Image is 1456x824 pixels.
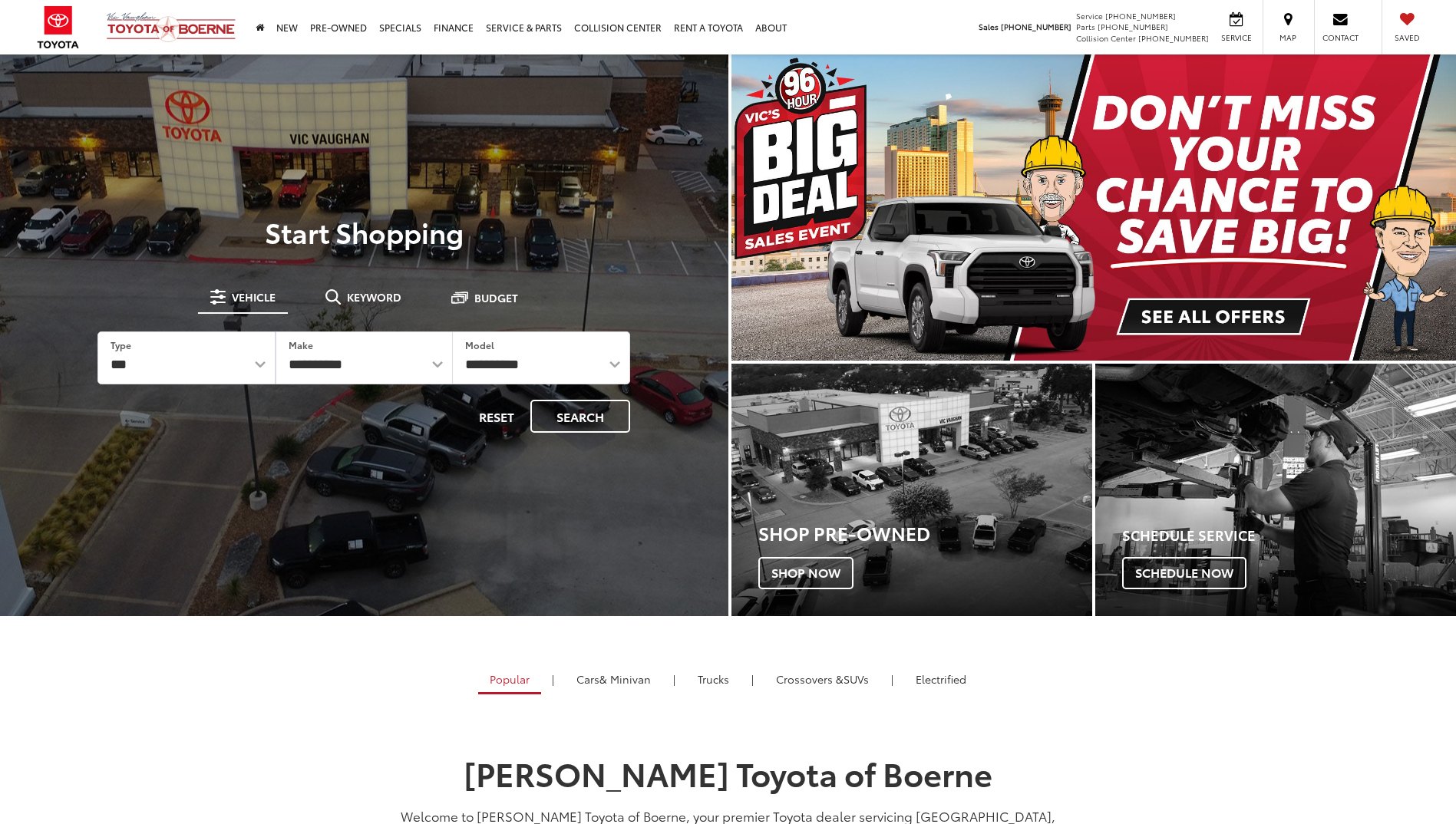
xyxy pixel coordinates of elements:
span: [PHONE_NUMBER] [1098,21,1168,32]
span: Budget [474,292,518,303]
li: | [548,671,558,687]
label: Make [289,338,313,351]
li: | [887,671,897,687]
a: Popular [478,666,541,694]
label: Type [111,338,131,351]
span: [PHONE_NUMBER] [1138,32,1209,44]
p: Start Shopping [64,216,664,247]
a: Electrified [904,666,978,692]
span: Shop Now [758,557,853,589]
span: Keyword [347,292,401,302]
span: Saved [1390,32,1424,43]
span: [PHONE_NUMBER] [1105,10,1176,21]
button: Search [530,400,630,433]
a: Shop Pre-Owned Shop Now [731,364,1092,616]
span: Parts [1076,21,1095,32]
span: Vehicle [232,292,276,302]
h4: Schedule Service [1122,528,1456,543]
h3: Shop Pre-Owned [758,522,1092,542]
span: Schedule Now [1122,557,1246,589]
span: Service [1219,32,1253,43]
span: Collision Center [1076,32,1136,44]
span: Sales [979,21,999,32]
a: Cars [565,666,662,692]
span: & Minivan [599,671,651,687]
div: Toyota [731,364,1092,616]
button: Reset [466,400,527,433]
span: Contact [1322,32,1359,43]
a: SUVs [764,666,880,692]
li: | [669,671,679,687]
span: Crossovers & [776,671,844,687]
label: Model [465,338,494,351]
li: | [748,671,758,687]
div: Toyota [1095,364,1456,616]
span: Service [1076,10,1103,21]
span: Map [1271,32,1305,43]
a: Schedule Service Schedule Now [1095,364,1456,616]
a: Trucks [686,666,741,692]
img: Vic Vaughan Toyota of Boerne [106,12,236,43]
h1: [PERSON_NAME] Toyota of Boerne [371,755,1085,790]
span: [PHONE_NUMBER] [1001,21,1071,32]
